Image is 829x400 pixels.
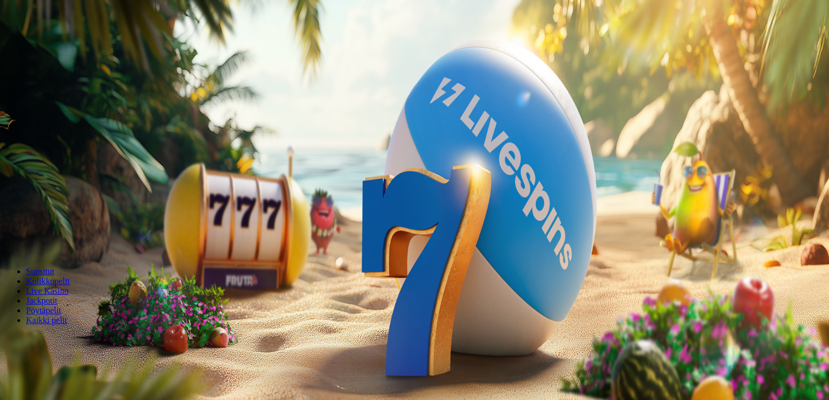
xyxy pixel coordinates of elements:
[4,248,825,345] header: Lobby
[26,315,67,325] a: Kaikki pelit
[26,267,54,276] a: Suositut
[26,286,69,295] a: Live Kasino
[4,248,825,325] nav: Lobby
[26,296,57,305] a: Jackpotit
[26,306,61,315] a: Pöytäpelit
[26,276,70,286] a: Kolikkopelit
